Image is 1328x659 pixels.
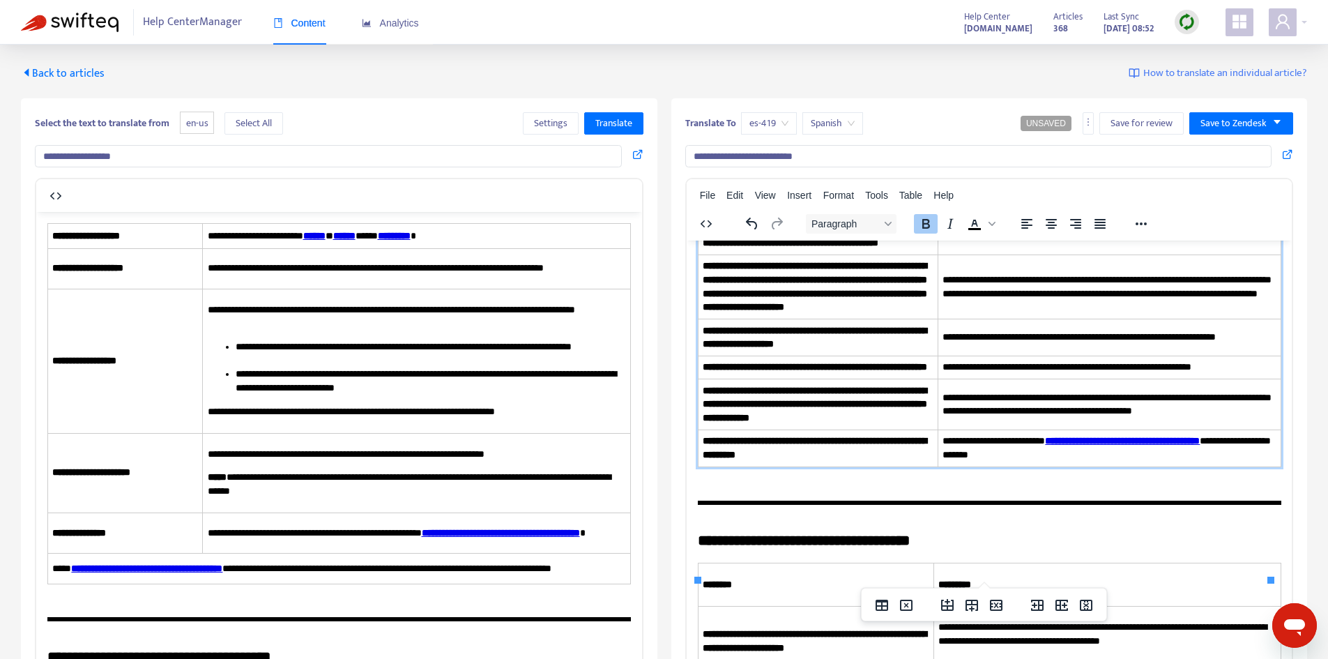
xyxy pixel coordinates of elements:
button: Insert row before [936,596,959,615]
button: Save to Zendeskcaret-down [1189,112,1293,135]
button: Settings [523,112,579,135]
span: Format [823,190,854,201]
button: Align center [1039,214,1063,234]
span: area-chart [362,18,372,28]
span: en-us [180,112,214,135]
span: Settings [534,116,567,131]
button: Delete column [1074,596,1098,615]
button: Redo [765,214,788,234]
b: Select the text to translate from [35,115,169,131]
span: Select All [236,116,272,131]
span: more [1083,117,1093,127]
a: How to translate an individual article? [1129,66,1307,82]
button: Insert column after [1050,596,1074,615]
span: Paragraph [811,218,880,229]
span: Translate [595,116,632,131]
span: Table [899,190,922,201]
span: How to translate an individual article? [1143,66,1307,82]
button: Undo [740,214,764,234]
div: Text color Black [963,214,998,234]
button: Save for review [1099,112,1184,135]
span: Back to articles [21,64,105,83]
span: caret-down [1272,117,1282,127]
img: sync.dc5367851b00ba804db3.png [1178,13,1196,31]
span: View [755,190,776,201]
span: UNSAVED [1026,119,1066,128]
button: Table properties [870,596,894,615]
button: Reveal or hide additional toolbar items [1129,214,1153,234]
span: Content [273,17,326,29]
span: user [1274,13,1291,30]
button: Delete row [984,596,1008,615]
button: Align right [1064,214,1087,234]
span: Spanish [811,113,855,134]
span: Insert [787,190,811,201]
span: Tools [865,190,888,201]
strong: 368 [1053,21,1068,36]
span: Edit [726,190,743,201]
button: Insert row after [960,596,984,615]
button: Justify [1088,214,1112,234]
span: Last Sync [1104,9,1139,24]
button: Select All [224,112,283,135]
span: Save for review [1111,116,1173,131]
a: [DOMAIN_NAME] [964,20,1032,36]
img: Swifteq [21,13,119,32]
b: Translate To [685,115,736,131]
button: Align left [1015,214,1039,234]
strong: [DATE] 08:52 [1104,21,1154,36]
button: Delete table [894,596,918,615]
span: caret-left [21,67,32,78]
span: Help [933,190,954,201]
button: Italic [938,214,962,234]
button: Translate [584,112,643,135]
button: Insert column before [1025,596,1049,615]
span: File [700,190,716,201]
button: Block Paragraph [806,214,896,234]
iframe: Button to launch messaging window [1272,603,1317,648]
button: Bold [914,214,938,234]
img: image-link [1129,68,1140,79]
span: es-419 [749,113,788,134]
span: Articles [1053,9,1083,24]
strong: [DOMAIN_NAME] [964,21,1032,36]
span: Help Center Manager [143,9,242,36]
span: book [273,18,283,28]
span: Analytics [362,17,419,29]
span: appstore [1231,13,1248,30]
span: Save to Zendesk [1200,116,1267,131]
span: Help Center [964,9,1010,24]
button: more [1083,112,1094,135]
